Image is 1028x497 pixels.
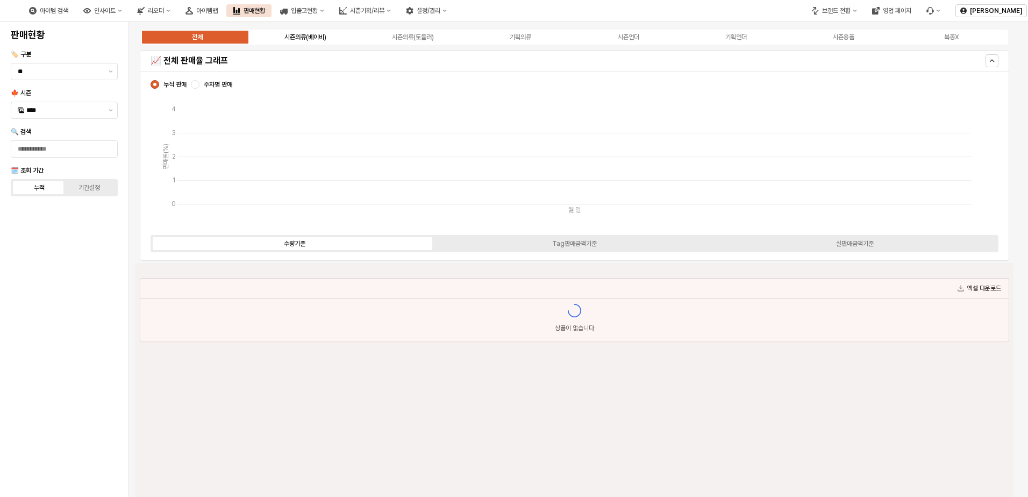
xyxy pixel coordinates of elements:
[805,4,863,17] button: 브랜드 전환
[682,32,790,42] label: 기획언더
[790,32,897,42] label: 시즌용품
[552,240,597,247] div: Tag판매금액기준
[955,4,1027,17] button: [PERSON_NAME]
[970,6,1022,15] p: [PERSON_NAME]
[866,4,918,17] button: 영업 페이지
[11,167,44,174] span: 🗓️ 조회 기간
[144,32,251,42] label: 전체
[34,184,45,191] div: 누적
[833,33,854,41] div: 시즌용품
[291,7,318,15] div: 입출고현황
[359,32,467,42] label: 시즌의류(토들러)
[618,33,639,41] div: 시즌언더
[944,33,959,41] div: 복종X
[575,32,682,42] label: 시즌언더
[986,54,998,67] button: 숨기다
[163,80,187,89] span: 누적 판매
[434,239,715,248] label: Tag판매금액기준
[11,128,31,136] span: 🔍 검색
[333,4,397,17] button: 시즌기획/리뷰
[920,4,947,17] div: 버그 제보 및 기능 개선 요청
[179,4,224,17] button: 아이템맵
[104,102,117,118] button: 제안 사항 표시
[399,4,453,17] button: 설정/관리
[11,89,31,97] span: 🍁 시즌
[15,183,65,193] label: 누적
[11,30,118,40] h4: 판매현황
[94,7,116,15] div: 인사이트
[204,80,232,89] span: 주차별 판매
[154,239,434,248] label: 수량기준
[129,22,1028,497] main: 앱 프레임
[274,4,331,17] button: 입출고현황
[251,32,359,42] label: 시즌의류(베이비)
[510,33,531,41] div: 기획의류
[77,4,128,17] button: 인사이트
[822,7,851,15] div: 브랜드 전환
[284,33,326,41] div: 시즌의류(베이비)
[244,7,265,15] div: 판매현황
[725,33,747,41] div: 기획언더
[284,240,305,247] div: 수량기준
[715,239,995,248] label: 실판매금액기준
[151,55,784,66] h5: 📈 전체 판매율 그래프
[65,183,115,193] label: 기간설정
[148,7,164,15] div: 리오더
[40,7,68,15] div: 아이템 검색
[196,7,218,15] div: 아이템맵
[392,33,434,41] div: 시즌의류(토들러)
[467,32,574,42] label: 기획의류
[11,51,31,58] span: 🏷️ 구분
[898,32,1005,42] label: 복종X
[226,4,272,17] button: 판매현황
[417,7,440,15] div: 설정/관리
[836,240,874,247] div: 실판매금액기준
[131,4,177,17] button: 리오더
[104,63,117,80] button: 제안 사항 표시
[78,184,100,191] div: 기간설정
[23,4,75,17] button: 아이템 검색
[350,7,384,15] div: 시즌기획/리뷰
[192,33,203,41] div: 전체
[883,7,911,15] div: 영업 페이지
